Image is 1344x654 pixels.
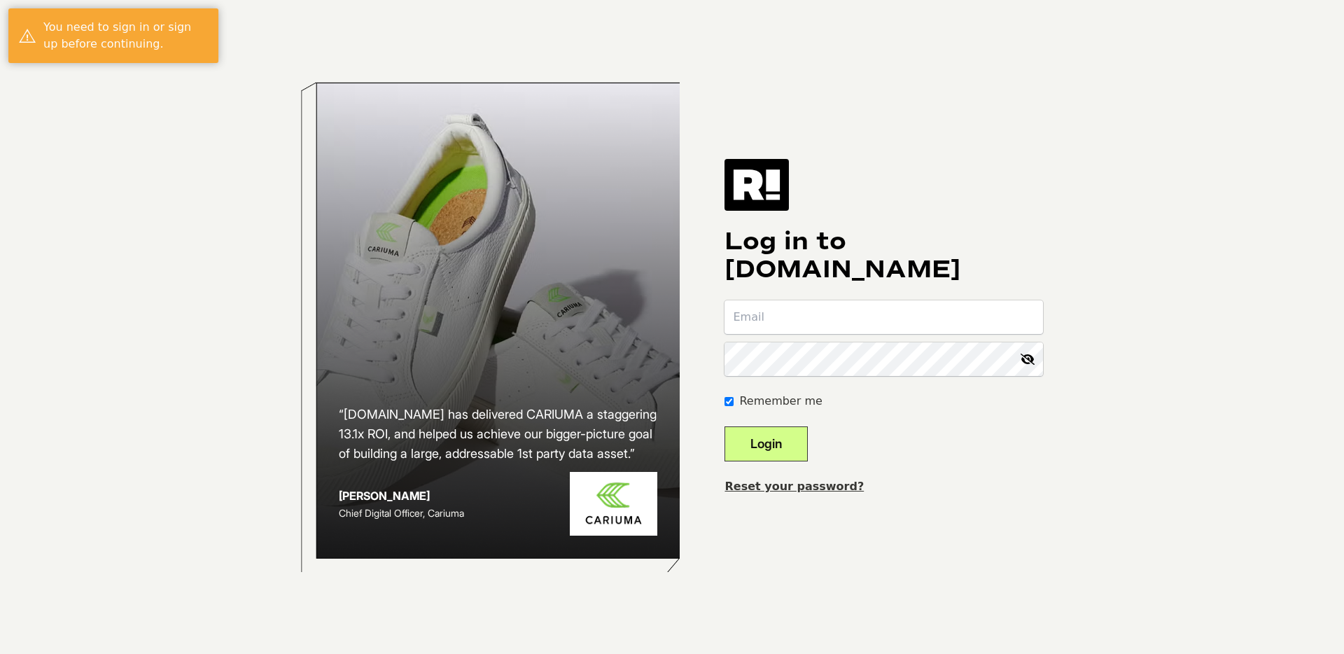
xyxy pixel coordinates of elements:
h1: Log in to [DOMAIN_NAME] [724,228,1043,284]
a: Reset your password? [724,480,864,493]
h2: “[DOMAIN_NAME] has delivered CARIUMA a staggering 13.1x ROI, and helped us achieve our bigger-pic... [339,405,658,464]
button: Login [724,426,808,461]
input: Email [724,300,1043,334]
div: You need to sign in or sign up before continuing. [43,19,208,53]
img: Cariuma [570,472,657,536]
label: Remember me [739,393,822,410]
strong: [PERSON_NAME] [339,489,430,503]
span: Chief Digital Officer, Cariuma [339,507,464,519]
img: Retention.com [724,159,789,211]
